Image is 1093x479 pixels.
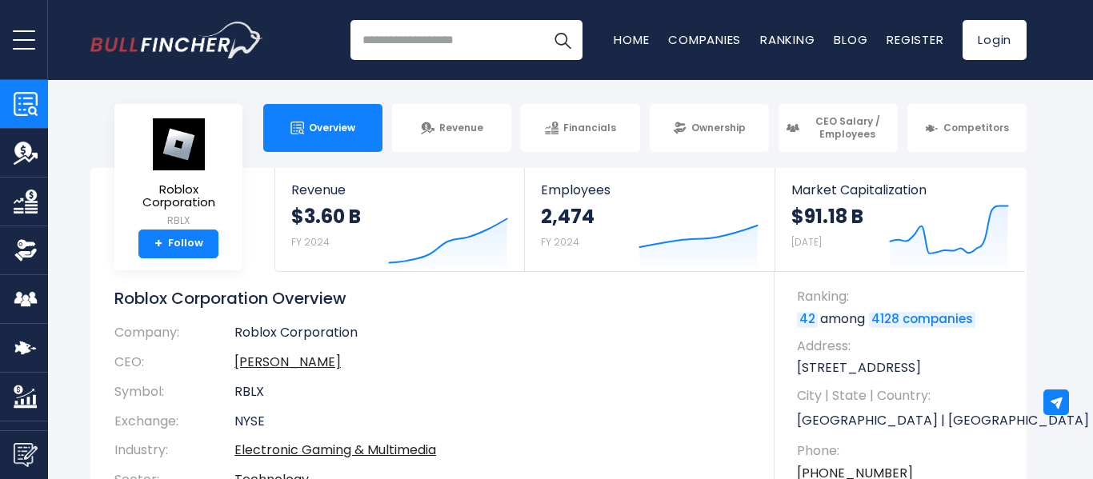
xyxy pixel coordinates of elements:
span: Roblox Corporation [127,183,230,210]
a: Ownership [650,104,769,152]
strong: 2,474 [541,204,595,229]
a: Login [963,20,1027,60]
a: Competitors [907,104,1027,152]
strong: $3.60 B [291,204,361,229]
span: Address: [797,337,1011,355]
span: City | State | Country: [797,387,1011,405]
span: Ranking: [797,288,1011,305]
span: Ownership [691,122,746,134]
small: FY 2024 [541,235,579,249]
span: Market Capitalization [791,182,1009,198]
p: [STREET_ADDRESS] [797,359,1011,377]
span: CEO Salary / Employees [804,115,891,140]
th: Symbol: [114,377,234,407]
th: Exchange: [114,407,234,437]
a: 42 [797,312,818,328]
td: NYSE [234,407,751,437]
span: Overview [309,122,355,134]
a: Revenue [392,104,511,152]
a: Revenue $3.60 B FY 2024 [275,168,524,271]
a: Companies [668,31,741,48]
strong: + [154,237,162,251]
small: RBLX [127,214,230,228]
a: Blog [834,31,867,48]
h1: Roblox Corporation Overview [114,288,751,309]
th: Company: [114,325,234,348]
a: Register [887,31,943,48]
td: RBLX [234,377,751,407]
a: +Follow [138,230,218,258]
th: CEO: [114,348,234,377]
a: Electronic Gaming & Multimedia [234,441,436,459]
img: Ownership [14,238,38,262]
a: Overview [263,104,382,152]
a: Roblox Corporation RBLX [126,117,230,230]
a: Go to homepage [90,22,262,58]
p: [GEOGRAPHIC_DATA] | [GEOGRAPHIC_DATA] | US [797,409,1011,433]
span: Financials [563,122,616,134]
a: Ranking [760,31,815,48]
a: ceo [234,353,341,371]
small: [DATE] [791,235,822,249]
a: 4128 companies [869,312,975,328]
a: Market Capitalization $91.18 B [DATE] [775,168,1025,271]
span: Revenue [439,122,483,134]
small: FY 2024 [291,235,330,249]
a: CEO Salary / Employees [779,104,898,152]
span: Competitors [943,122,1009,134]
a: Employees 2,474 FY 2024 [525,168,774,271]
span: Revenue [291,182,508,198]
a: Financials [521,104,640,152]
a: Home [614,31,649,48]
span: Employees [541,182,758,198]
span: Phone: [797,442,1011,460]
button: Search [542,20,583,60]
img: Bullfincher logo [90,22,263,58]
th: Industry: [114,436,234,465]
td: Roblox Corporation [234,325,751,348]
p: among [797,310,1011,328]
strong: $91.18 B [791,204,863,229]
